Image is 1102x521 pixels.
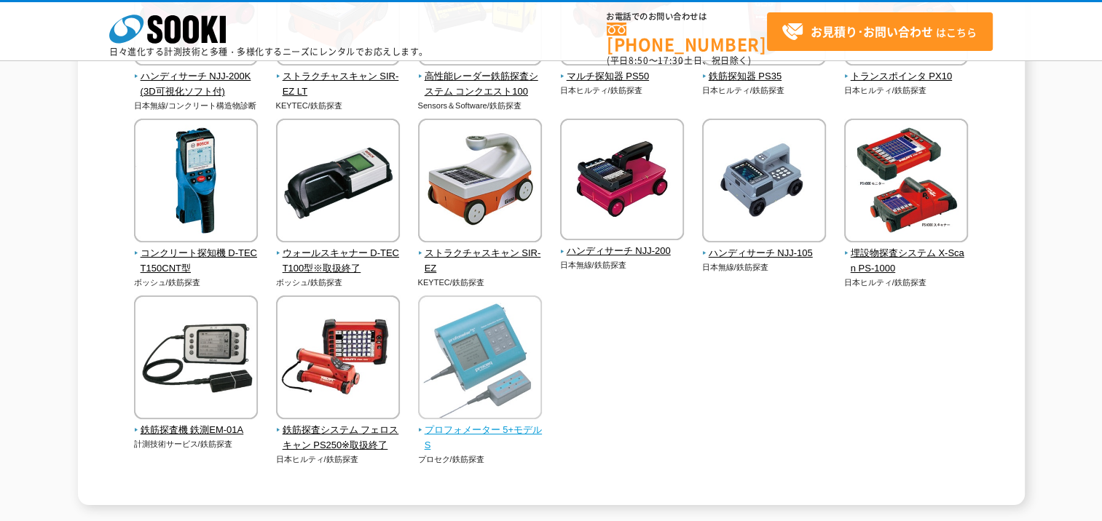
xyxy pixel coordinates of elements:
span: 鉄筋探知器 PS35 [702,69,827,84]
p: ボッシュ/鉄筋探査 [276,277,401,289]
span: プロフォメーター 5+モデルS [418,423,543,453]
span: コンクリート探知機 D-TECT150CNT型 [134,246,259,277]
p: 日本無線/鉄筋探査 [702,261,827,274]
span: ストラクチャスキャン SIR-EZ LT [276,69,401,100]
strong: お見積り･お問い合わせ [811,23,933,40]
span: ウォールスキャナー D-TECT100型※取扱終了 [276,246,401,277]
img: 鉄筋探査機 鉄測EM-01A [134,295,258,423]
a: [PHONE_NUMBER] [607,23,767,52]
p: 計測技術サービス/鉄筋探査 [134,438,259,450]
span: お電話でのお問い合わせは [607,12,767,21]
p: 日本ヒルティ/鉄筋探査 [844,84,969,97]
a: ハンディサーチ NJJ-200 [560,231,685,260]
img: ハンディサーチ NJJ-200 [560,119,684,244]
a: ハンディサーチ NJJ-105 [702,232,827,261]
img: コンクリート探知機 D-TECT150CNT型 [134,119,258,246]
a: トランスポインタ PX10 [844,55,969,84]
p: KEYTEC/鉄筋探査 [418,277,543,289]
span: 埋設物探査システム X-Scan PS-1000 [844,246,969,277]
p: ボッシュ/鉄筋探査 [134,277,259,289]
p: 日本ヒルティ/鉄筋探査 [702,84,827,97]
img: 鉄筋探査システム フェロスキャン PS250※取扱終了 [276,295,400,423]
img: 埋設物探査システム X-Scan PS-1000 [844,119,968,246]
span: ストラクチャスキャン SIR-EZ [418,246,543,277]
span: 鉄筋探査システム フェロスキャン PS250※取扱終了 [276,423,401,453]
span: 8:50 [629,54,649,67]
p: プロセク/鉄筋探査 [418,453,543,466]
p: 日本無線/鉄筋探査 [560,259,685,271]
img: ハンディサーチ NJJ-105 [702,119,826,246]
a: マルチ探知器 PS50 [560,55,685,84]
a: 鉄筋探知器 PS35 [702,55,827,84]
a: コンクリート探知機 D-TECT150CNT型 [134,232,259,276]
span: 高性能レーダー鉄筋探査システム コンクエスト100 [418,69,543,100]
a: プロフォメーター 5+モデルS [418,409,543,453]
img: ウォールスキャナー D-TECT100型※取扱終了 [276,119,400,246]
span: ハンディサーチ NJJ-105 [702,246,827,261]
p: 日々進化する計測技術と多種・多様化するニーズにレンタルでお応えします。 [109,47,428,56]
p: 日本ヒルティ/鉄筋探査 [276,453,401,466]
img: プロフォメーター 5+モデルS [418,295,542,423]
a: 埋設物探査システム X-Scan PS-1000 [844,232,969,276]
a: ストラクチャスキャン SIR-EZ [418,232,543,276]
a: 高性能レーダー鉄筋探査システム コンクエスト100 [418,55,543,99]
p: Sensors＆Software/鉄筋探査 [418,100,543,112]
span: 17:30 [658,54,684,67]
a: 鉄筋探査システム フェロスキャン PS250※取扱終了 [276,409,401,453]
span: マルチ探知器 PS50 [560,69,685,84]
a: 鉄筋探査機 鉄測EM-01A [134,409,259,438]
p: 日本無線/コンクリート構造物診断 [134,100,259,112]
span: ハンディサーチ NJJ-200K(3D可視化ソフト付) [134,69,259,100]
p: 日本ヒルティ/鉄筋探査 [560,84,685,97]
span: (平日 ～ 土日、祝日除く) [607,54,751,67]
a: ストラクチャスキャン SIR-EZ LT [276,55,401,99]
a: ウォールスキャナー D-TECT100型※取扱終了 [276,232,401,276]
a: ハンディサーチ NJJ-200K(3D可視化ソフト付) [134,55,259,99]
a: お見積り･お問い合わせはこちら [767,12,993,51]
img: ストラクチャスキャン SIR-EZ [418,119,542,246]
p: 日本ヒルティ/鉄筋探査 [844,277,969,289]
span: はこちら [782,21,977,43]
p: KEYTEC/鉄筋探査 [276,100,401,112]
span: 鉄筋探査機 鉄測EM-01A [134,423,259,438]
span: ハンディサーチ NJJ-200 [560,244,685,259]
span: トランスポインタ PX10 [844,69,969,84]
